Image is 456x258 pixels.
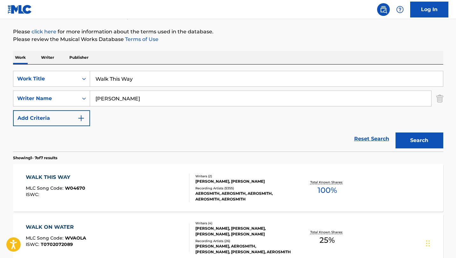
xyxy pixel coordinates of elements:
div: [PERSON_NAME], [PERSON_NAME] [195,179,291,184]
img: help [396,6,404,13]
a: Terms of Use [124,36,158,42]
p: Please for more information about the terms used in the database. [13,28,443,36]
a: Public Search [377,3,390,16]
div: Writer Name [17,95,74,102]
div: AEROSMITH, AEROSMITH, AEROSMITH, AEROSMITH, AEROSMITH [195,191,291,202]
p: Work [13,51,28,64]
p: Total Known Shares: [310,180,344,185]
div: Recording Artists ( 26 ) [195,239,291,243]
span: MLC Song Code : [26,235,65,241]
img: Delete Criterion [436,91,443,106]
div: Recording Artists ( 5355 ) [195,186,291,191]
span: MLC Song Code : [26,185,65,191]
button: Add Criteria [13,110,90,126]
a: Log In [410,2,448,17]
span: W04670 [65,185,85,191]
form: Search Form [13,71,443,152]
img: 9d2ae6d4665cec9f34b9.svg [77,114,85,122]
div: WALK ON WATER [26,223,86,231]
div: Help [394,3,406,16]
span: WVAOLA [65,235,86,241]
span: ISWC : [26,241,41,247]
p: Total Known Shares: [310,230,344,234]
img: MLC Logo [8,5,32,14]
a: Reset Search [351,132,392,146]
div: [PERSON_NAME], [PERSON_NAME], [PERSON_NAME], [PERSON_NAME] [195,226,291,237]
div: Writers ( 2 ) [195,174,291,179]
img: search [380,6,387,13]
p: Please review the Musical Works Database [13,36,443,43]
a: WALK THIS WAYMLC Song Code:W04670ISWC:Writers (2)[PERSON_NAME], [PERSON_NAME]Recording Artists (5... [13,164,443,212]
p: Writer [39,51,56,64]
iframe: Chat Widget [424,227,456,258]
span: ISWC : [26,192,41,197]
span: 100 % [318,185,337,196]
div: Drag [426,234,430,253]
div: [PERSON_NAME], AEROSMITH, [PERSON_NAME], [PERSON_NAME], AEROSMITH [195,243,291,255]
div: Work Title [17,75,74,83]
p: Showing 1 - 7 of 7 results [13,155,57,161]
a: click here [32,29,56,35]
span: 25 % [319,234,335,246]
span: T0702072089 [41,241,73,247]
button: Search [396,132,443,148]
div: Writers ( 4 ) [195,221,291,226]
div: WALK THIS WAY [26,173,85,181]
p: Publisher [67,51,90,64]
